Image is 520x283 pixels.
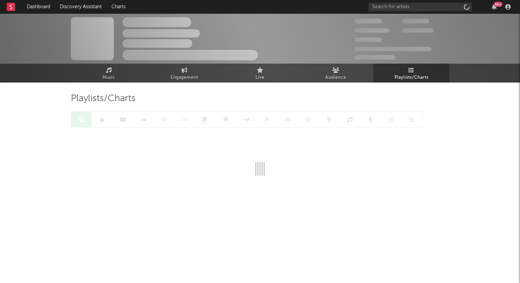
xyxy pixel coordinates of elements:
[71,95,136,103] span: Playlists/Charts
[147,64,222,83] a: Engagement
[71,64,147,83] a: Music
[492,4,497,10] button: 99+
[394,74,429,82] span: Playlists/Charts
[222,64,298,83] a: Live
[402,19,429,23] span: 100,000
[298,64,373,83] a: Audience
[369,3,472,11] input: Search for artists
[402,28,434,33] span: 1,000,000
[171,74,198,82] span: Engagement
[494,2,502,7] div: 99 +
[355,37,382,42] span: 100,000
[373,64,449,83] a: Playlists/Charts
[325,74,346,82] span: Audience
[355,47,432,51] span: 50,000,000 Monthly Listeners
[355,55,395,59] span: Jump Score: 85.0
[256,74,264,82] span: Live
[355,19,382,23] span: 300,000
[355,28,390,33] span: 50,000,000
[102,74,115,82] span: Music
